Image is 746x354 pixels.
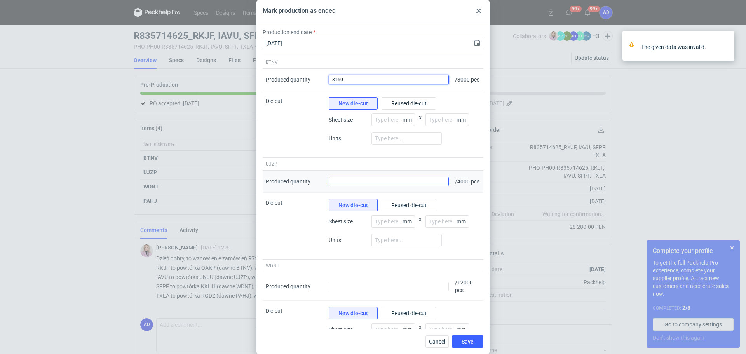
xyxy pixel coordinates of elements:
[425,215,469,228] input: Type here...
[457,326,469,333] p: mm
[462,339,474,344] span: Save
[266,59,278,65] span: BTNV
[329,97,378,110] button: New die-cut
[419,113,422,132] span: x
[371,323,415,336] input: Type here...
[382,199,436,211] button: Reused die-cut
[419,215,422,234] span: x
[266,76,310,84] div: Produced quantity
[263,193,326,259] div: Die-cut
[329,326,368,333] span: Sheet size
[263,7,336,15] div: Mark production as ended
[266,161,277,167] span: UJZP
[329,307,378,319] button: New die-cut
[403,326,415,333] p: mm
[329,236,368,244] span: Units
[329,218,368,225] span: Sheet size
[382,97,436,110] button: Reused die-cut
[329,116,368,124] span: Sheet size
[425,113,469,126] input: Type here...
[425,323,469,336] input: Type here...
[452,272,483,301] div: / 12000 pcs
[429,339,445,344] span: Cancel
[452,69,483,91] div: / 3000 pcs
[263,28,312,36] label: Production end date
[371,113,415,126] input: Type here...
[329,199,378,211] button: New die-cut
[266,263,279,269] span: WDNT
[457,218,469,225] p: mm
[329,134,368,142] span: Units
[403,218,415,225] p: mm
[371,215,415,228] input: Type here...
[338,202,368,208] span: New die-cut
[338,101,368,106] span: New die-cut
[723,43,728,51] button: close
[391,310,427,316] span: Reused die-cut
[391,202,427,208] span: Reused die-cut
[457,117,469,123] p: mm
[338,310,368,316] span: New die-cut
[266,283,310,290] div: Produced quantity
[391,101,427,106] span: Reused die-cut
[452,171,483,193] div: / 4000 pcs
[266,178,310,185] div: Produced quantity
[382,307,436,319] button: Reused die-cut
[263,91,326,157] div: Die-cut
[419,323,422,342] span: x
[403,117,415,123] p: mm
[425,335,449,348] button: Cancel
[641,43,723,51] div: The given data was invalid.
[452,335,483,348] button: Save
[371,132,442,145] input: Type here...
[371,234,442,246] input: Type here...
